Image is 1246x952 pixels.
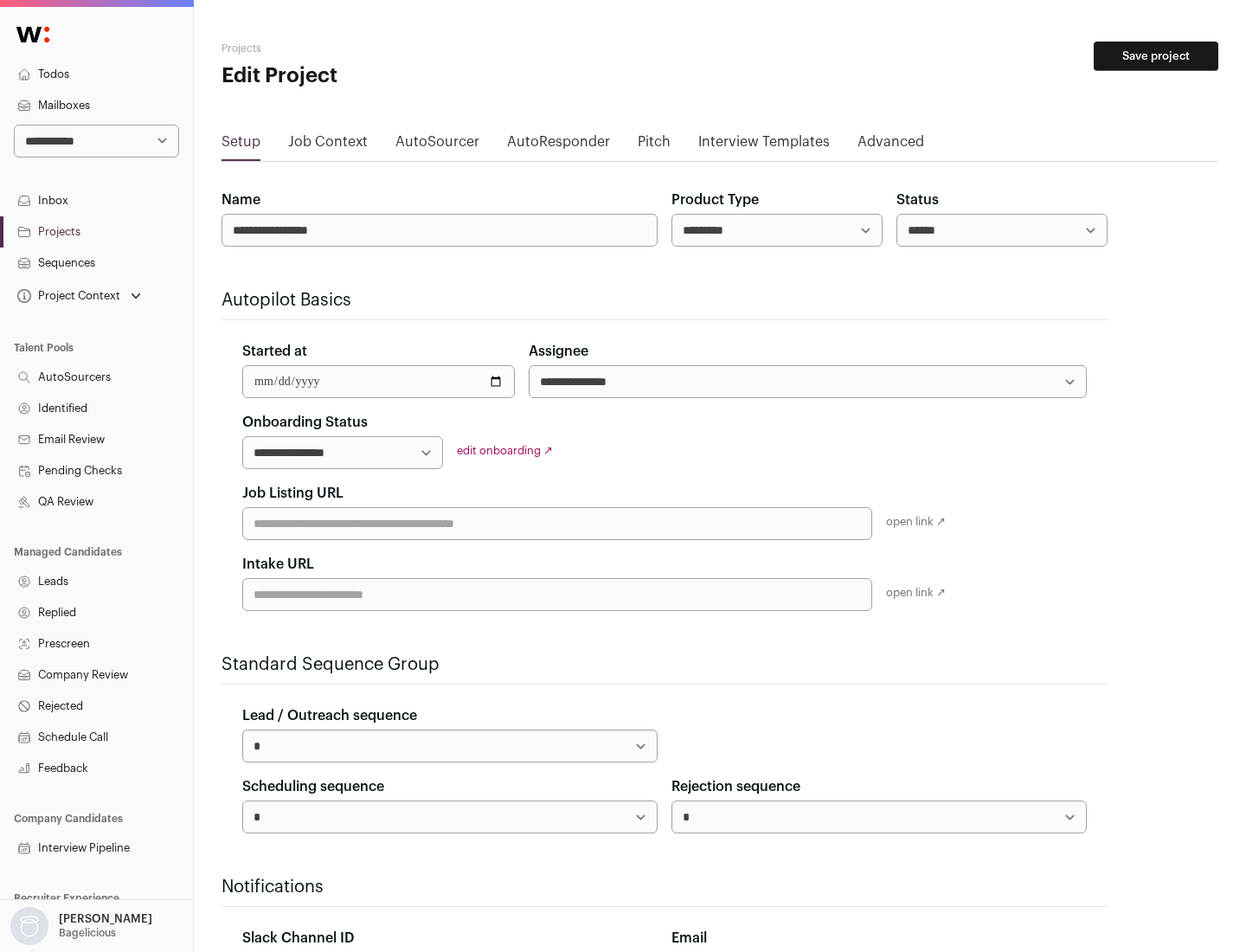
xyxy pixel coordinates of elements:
[222,132,260,159] a: Setup
[242,483,344,504] label: Job Listing URL
[59,926,116,940] p: Bagelicious
[242,341,307,362] label: Started at
[222,653,1108,677] h2: Standard Sequence Group
[698,132,830,159] a: Interview Templates
[242,412,368,433] label: Onboarding Status
[457,445,553,456] a: edit onboarding ↗
[14,284,145,308] button: Open dropdown
[222,875,1108,899] h2: Notifications
[671,190,759,210] label: Product Type
[7,17,59,52] img: Wellfound
[242,776,384,797] label: Scheduling sequence
[7,907,156,945] button: Open dropdown
[222,190,260,210] label: Name
[242,705,417,726] label: Lead / Outreach sequence
[14,289,120,303] div: Project Context
[222,42,554,55] h2: Projects
[10,907,48,945] img: nopic.png
[288,132,368,159] a: Job Context
[59,912,152,926] p: [PERSON_NAME]
[671,928,1087,949] div: Email
[222,62,554,90] h1: Edit Project
[242,554,314,575] label: Intake URL
[242,928,354,949] label: Slack Channel ID
[222,288,1108,312] h2: Autopilot Basics
[671,776,800,797] label: Rejection sequence
[857,132,924,159] a: Advanced
[507,132,610,159] a: AutoResponder
[1094,42,1218,71] button: Save project
[395,132,479,159] a: AutoSourcer
[529,341,588,362] label: Assignee
[896,190,939,210] label: Status
[638,132,671,159] a: Pitch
